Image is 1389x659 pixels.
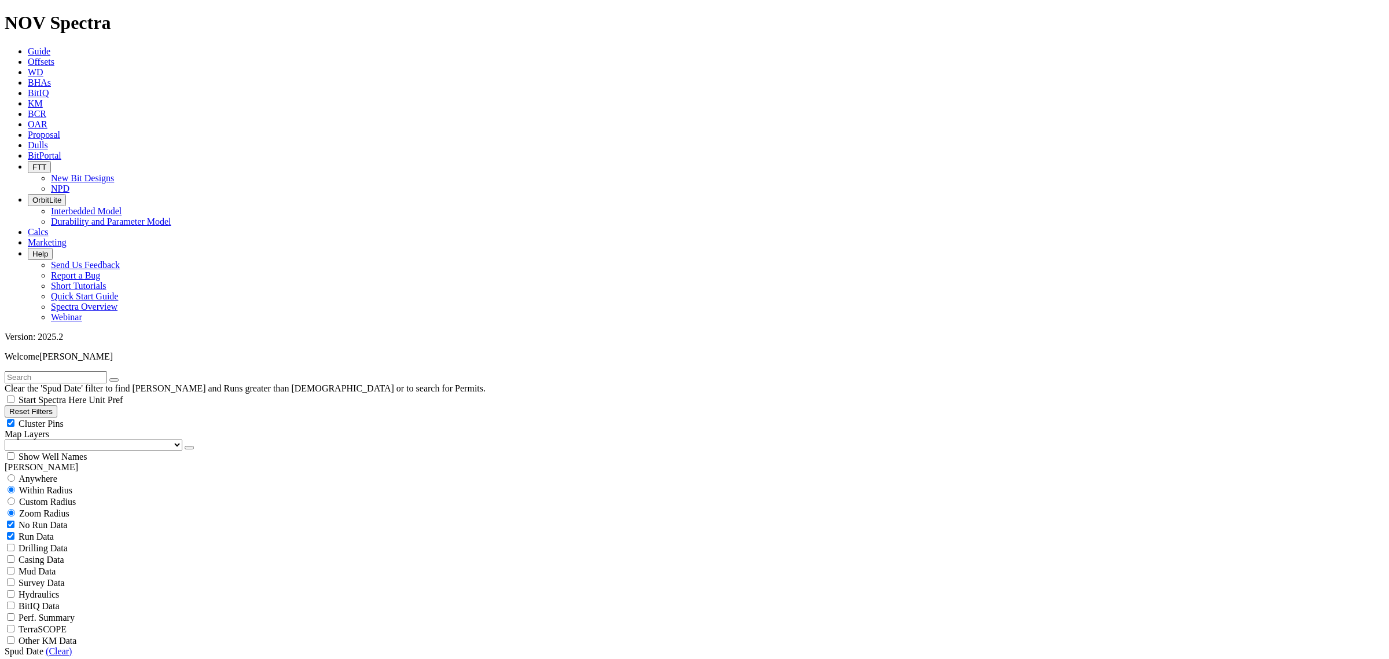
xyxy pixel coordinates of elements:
[19,555,64,565] span: Casing Data
[51,217,171,226] a: Durability and Parameter Model
[19,485,72,495] span: Within Radius
[28,109,46,119] a: BCR
[19,566,56,576] span: Mud Data
[51,184,69,193] a: NPD
[51,302,117,312] a: Spectra Overview
[19,520,67,530] span: No Run Data
[5,646,43,656] span: Spud Date
[28,67,43,77] a: WD
[19,590,59,599] span: Hydraulics
[89,395,123,405] span: Unit Pref
[19,497,76,507] span: Custom Radius
[51,270,100,280] a: Report a Bug
[28,227,49,237] a: Calcs
[32,163,46,171] span: FTT
[28,78,51,87] a: BHAs
[19,395,86,405] span: Start Spectra Here
[5,352,1384,362] p: Welcome
[19,508,69,518] span: Zoom Radius
[19,452,87,462] span: Show Well Names
[19,474,57,484] span: Anywhere
[5,371,107,383] input: Search
[5,462,1384,473] div: [PERSON_NAME]
[19,624,67,634] span: TerraSCOPE
[51,260,120,270] a: Send Us Feedback
[5,612,1384,623] filter-controls-checkbox: Performance Summary
[46,646,72,656] a: (Clear)
[28,194,66,206] button: OrbitLite
[28,46,50,56] a: Guide
[28,88,49,98] a: BitIQ
[51,312,82,322] a: Webinar
[5,429,49,439] span: Map Layers
[28,98,43,108] a: KM
[28,237,67,247] a: Marketing
[5,12,1384,34] h1: NOV Spectra
[39,352,113,361] span: [PERSON_NAME]
[19,613,75,623] span: Perf. Summary
[28,57,54,67] a: Offsets
[51,281,106,291] a: Short Tutorials
[19,532,54,541] span: Run Data
[19,636,76,646] span: Other KM Data
[32,196,61,204] span: OrbitLite
[51,173,114,183] a: New Bit Designs
[5,623,1384,635] filter-controls-checkbox: TerraSCOPE Data
[28,119,47,129] a: OAR
[28,130,60,140] a: Proposal
[19,543,68,553] span: Drilling Data
[51,291,118,301] a: Quick Start Guide
[19,601,60,611] span: BitIQ Data
[28,151,61,160] a: BitPortal
[28,161,51,173] button: FTT
[5,405,57,418] button: Reset Filters
[19,578,65,588] span: Survey Data
[28,248,53,260] button: Help
[5,383,486,393] span: Clear the 'Spud Date' filter to find [PERSON_NAME] and Runs greater than [DEMOGRAPHIC_DATA] or to...
[51,206,122,216] a: Interbedded Model
[5,588,1384,600] filter-controls-checkbox: Hydraulics Analysis
[32,250,48,258] span: Help
[5,332,1384,342] div: Version: 2025.2
[28,140,48,150] a: Dulls
[19,419,64,429] span: Cluster Pins
[7,396,14,403] input: Start Spectra Here
[5,635,1384,646] filter-controls-checkbox: TerraSCOPE Data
